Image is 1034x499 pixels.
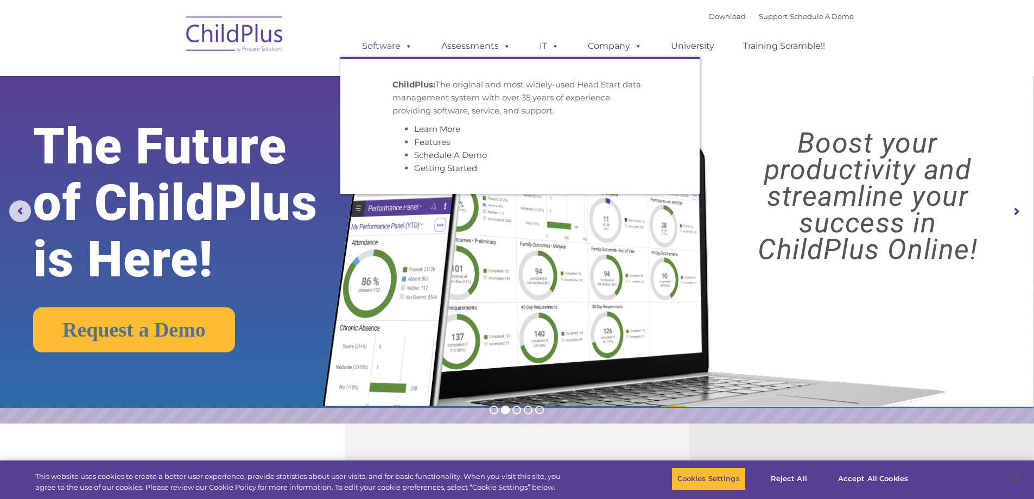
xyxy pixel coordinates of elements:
rs-layer: The Future of ChildPlus is Here! [33,118,363,288]
a: Assessments [430,35,522,57]
a: Schedule A Demo [414,150,487,160]
strong: ChildPlus: [392,79,435,90]
img: ChildPlus by Procare Solutions [181,9,289,63]
a: Support [759,12,788,21]
button: Accept All Cookies [832,468,914,490]
font: | [709,12,854,21]
span: Last name [151,72,184,80]
span: Phone number [151,116,197,124]
a: Getting Started [414,163,477,173]
a: Learn More [414,124,460,134]
a: Download [709,12,746,21]
a: Software [351,35,423,57]
a: University [660,35,725,57]
button: Reject All [755,468,823,490]
button: Close [1005,467,1029,491]
button: Cookies Settings [671,468,746,490]
div: This website uses cookies to create a better user experience, provide statistics about user visit... [35,471,569,492]
a: Company [577,35,653,57]
a: IT [529,35,570,57]
p: The original and most widely-used Head Start data management system with over 35 years of experie... [392,78,648,117]
a: Features [414,137,450,147]
a: Request a Demo [33,307,235,352]
rs-layer: Boost your productivity and streamline your success in ChildPlus Online! [714,130,1021,263]
a: Training Scramble!! [732,35,836,57]
a: Schedule A Demo [790,12,854,21]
